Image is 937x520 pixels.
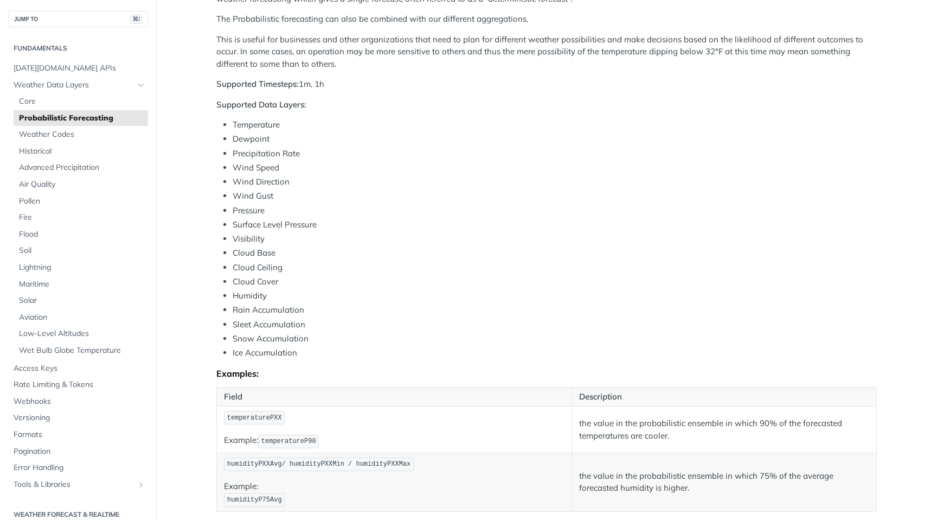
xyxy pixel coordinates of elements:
span: Webhooks [14,396,145,407]
span: ⌘/ [130,15,142,24]
li: Ice Accumulation [233,347,877,359]
li: Pressure [233,205,877,217]
h2: Weather Forecast & realtime [8,510,148,519]
span: Rate Limiting & Tokens [14,379,145,390]
span: Flood [19,229,145,240]
li: Temperature [233,119,877,131]
a: Rate Limiting & Tokens [8,377,148,393]
li: Cloud Base [233,247,877,259]
a: [DATE][DOMAIN_NAME] APIs [8,60,148,77]
a: Low-Level Altitudes [14,326,148,342]
a: Probabilistic Forecasting [14,110,148,126]
a: Lightning [14,259,148,276]
span: Probabilistic Forecasting [19,113,145,124]
span: Aviation [19,312,145,323]
a: Error Handling [8,460,148,476]
li: Dewpoint [233,133,877,145]
p: Description [579,391,869,403]
a: Wet Bulb Globe Temperature [14,343,148,359]
a: Access Keys [8,360,148,377]
a: Advanced Precipitation [14,160,148,176]
a: Formats [8,427,148,443]
p: Example: [224,434,564,449]
span: temperatureP90 [261,437,316,445]
li: Visibility [233,233,877,245]
p: Field [224,391,564,403]
li: Sleet Accumulation [233,319,877,331]
a: Webhooks [8,394,148,410]
li: Humidity [233,290,877,302]
p: This is useful for businesses and other organizations that need to plan for different weather pos... [216,34,877,71]
span: Access Keys [14,363,145,374]
p: Example: [224,480,564,508]
span: Weather Data Layers [14,80,134,91]
a: Fire [14,210,148,226]
li: Cloud Cover [233,276,877,288]
span: Error Handling [14,462,145,473]
span: humidityPXXAvg/ humidityPXXMin / humidityPXXMax [227,460,410,468]
span: [DATE][DOMAIN_NAME] APIs [14,63,145,74]
a: Soil [14,243,148,259]
a: Tools & LibrariesShow subpages for Tools & Libraries [8,477,148,493]
a: Pagination [8,443,148,460]
a: Flood [14,226,148,243]
span: Tools & Libraries [14,479,134,490]
span: Air Quality [19,179,145,190]
li: Wind Gust [233,190,877,202]
a: Weather Data LayersHide subpages for Weather Data Layers [8,77,148,93]
button: JUMP TO⌘/ [8,11,148,27]
span: Low-Level Altitudes [19,328,145,339]
a: Historical [14,143,148,160]
span: Formats [14,429,145,440]
li: Cloud Ceiling [233,262,877,274]
span: Core [19,96,145,107]
p: the value in the probabilistic ensemble in which 90% of the forecasted temperatures are cooler. [579,417,869,442]
a: Weather Codes [14,126,148,143]
p: the value in the probabilistic ensemble in which 75% of the average forecasted humidity is higher. [579,470,869,494]
span: Historical [19,146,145,157]
span: humidityP75Avg [227,496,282,504]
span: Lightning [19,262,145,273]
li: Precipitation Rate [233,148,877,160]
span: Advanced Precipitation [19,162,145,173]
button: Hide subpages for Weather Data Layers [137,81,145,90]
span: Versioning [14,413,145,423]
span: Maritime [19,279,145,290]
button: Show subpages for Tools & Libraries [137,480,145,489]
li: Wind Direction [233,176,877,188]
span: Wet Bulb Globe Temperature [19,345,145,356]
h2: Fundamentals [8,43,148,53]
div: Examples: [216,368,877,379]
a: Pollen [14,193,148,210]
span: Weather Codes [19,129,145,140]
a: Core [14,93,148,110]
a: Versioning [8,410,148,426]
span: Solar [19,295,145,306]
li: Wind Speed [233,162,877,174]
a: Aviation [14,309,148,326]
span: Pollen [19,196,145,207]
li: Rain Accumulation [233,304,877,316]
p: The Probabilistic forecasting can also be combined with our different aggregations. [216,13,877,26]
li: Snow Accumulation [233,333,877,345]
p: 1m, 1h [216,78,877,91]
strong: Supported Data Layers: [216,99,306,110]
span: Pagination [14,446,145,457]
a: Air Quality [14,176,148,193]
strong: Supported Timesteps: [216,79,299,89]
span: temperaturePXX [227,414,282,422]
a: Maritime [14,276,148,293]
span: Soil [19,245,145,256]
span: Fire [19,212,145,223]
li: Surface Level Pressure [233,219,877,231]
a: Solar [14,293,148,309]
